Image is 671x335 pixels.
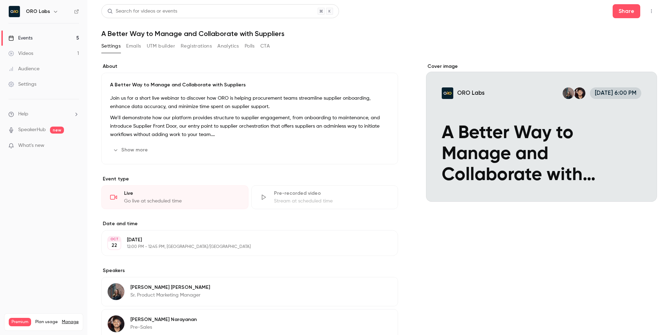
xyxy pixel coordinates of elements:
[130,316,197,323] p: [PERSON_NAME] Narayanan
[9,6,20,17] img: ORO Labs
[124,198,240,205] div: Go live at scheduled time
[181,41,212,52] button: Registrations
[62,319,79,325] a: Manage
[127,236,361,243] p: [DATE]
[18,126,46,134] a: SpeakerHub
[101,29,657,38] h1: A Better Way to Manage and Collaborate with Suppliers
[111,242,117,249] p: 22
[8,50,33,57] div: Videos
[110,81,389,88] p: A Better Way to Manage and Collaborate with Suppliers
[8,111,79,118] li: help-dropdown-opener
[101,277,398,306] div: Kelli Stanley[PERSON_NAME] [PERSON_NAME]Sr. Product Marketing Manager
[101,63,398,70] label: About
[8,81,36,88] div: Settings
[101,267,398,274] label: Speakers
[110,144,152,156] button: Show more
[8,65,39,72] div: Audience
[71,143,79,149] iframe: Noticeable Trigger
[274,198,390,205] div: Stream at scheduled time
[26,8,50,15] h6: ORO Labs
[101,41,121,52] button: Settings
[9,318,31,326] span: Premium
[35,319,58,325] span: Plan usage
[613,4,640,18] button: Share
[126,41,141,52] button: Emails
[130,292,210,299] p: Sr. Product Marketing Manager
[147,41,175,52] button: UTM builder
[101,220,398,227] label: Date and time
[260,41,270,52] button: CTA
[101,176,398,183] p: Event type
[101,185,248,209] div: LiveGo live at scheduled time
[110,94,389,111] p: Join us for a short live webinar to discover how ORO is helping procurement teams streamline supp...
[108,237,121,242] div: OCT
[217,41,239,52] button: Analytics
[426,63,657,70] label: Cover image
[18,111,28,118] span: Help
[274,190,390,197] div: Pre-recorded video
[124,190,240,197] div: Live
[110,114,389,139] p: We’ll demonstrate how our platform provides structure to supplier engagement, from onboarding to ...
[8,35,33,42] div: Events
[108,315,124,332] img: Aniketh Narayanan
[245,41,255,52] button: Polls
[130,284,210,291] p: [PERSON_NAME] [PERSON_NAME]
[127,244,361,250] p: 12:00 PM - 12:45 PM, [GEOGRAPHIC_DATA]/[GEOGRAPHIC_DATA]
[107,8,177,15] div: Search for videos or events
[426,63,657,202] section: Cover image
[130,324,197,331] p: Pre-Sales
[50,127,64,134] span: new
[108,283,124,300] img: Kelli Stanley
[251,185,398,209] div: Pre-recorded videoStream at scheduled time
[18,142,44,149] span: What's new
